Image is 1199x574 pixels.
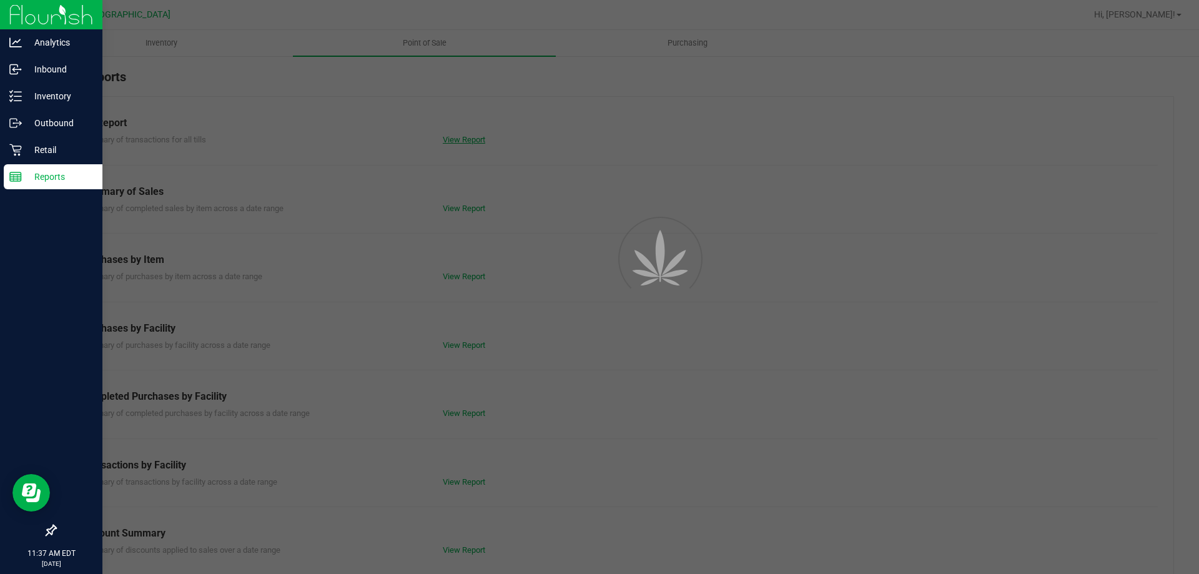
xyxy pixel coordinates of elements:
[9,171,22,183] inline-svg: Reports
[9,117,22,129] inline-svg: Outbound
[9,36,22,49] inline-svg: Analytics
[6,559,97,568] p: [DATE]
[9,90,22,102] inline-svg: Inventory
[22,169,97,184] p: Reports
[22,89,97,104] p: Inventory
[22,35,97,50] p: Analytics
[22,116,97,131] p: Outbound
[12,474,50,512] iframe: Resource center
[22,142,97,157] p: Retail
[9,63,22,76] inline-svg: Inbound
[9,144,22,156] inline-svg: Retail
[6,548,97,559] p: 11:37 AM EDT
[22,62,97,77] p: Inbound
